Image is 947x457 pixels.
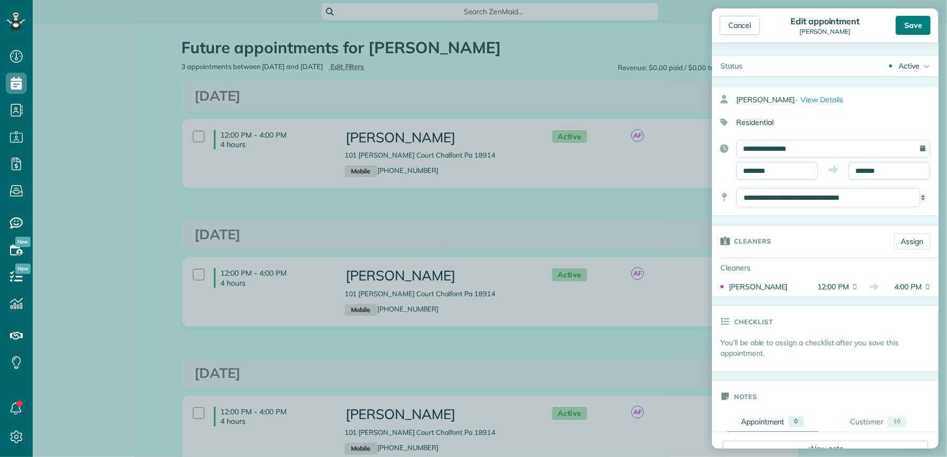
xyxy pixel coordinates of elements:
div: Appointment [741,416,785,427]
span: New [15,237,31,247]
a: Assign [894,234,930,249]
h3: Checklist [734,306,773,337]
div: Residential [712,113,930,131]
div: Active [899,61,920,71]
div: 10 [887,416,906,427]
div: Cancel [720,16,760,35]
div: Customer [850,416,883,427]
span: New [15,264,31,274]
span: 12:00 PM [813,281,849,292]
div: Save [896,16,931,35]
div: Cleaners [712,258,786,277]
span: + [807,443,811,453]
div: [PERSON_NAME] [729,281,810,292]
h3: Cleaners [734,225,772,257]
div: 0 [788,416,804,427]
div: New note [723,441,928,456]
span: 4:00 PM [886,281,922,292]
p: You’ll be able to assign a checklist after you save this appointment. [720,337,939,358]
div: [PERSON_NAME] [736,90,939,109]
div: [PERSON_NAME] [787,28,863,35]
h3: Notes [734,381,757,412]
div: Edit appointment [787,16,863,26]
span: View Details [800,95,843,104]
div: Status [712,55,751,76]
span: · [796,95,798,104]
